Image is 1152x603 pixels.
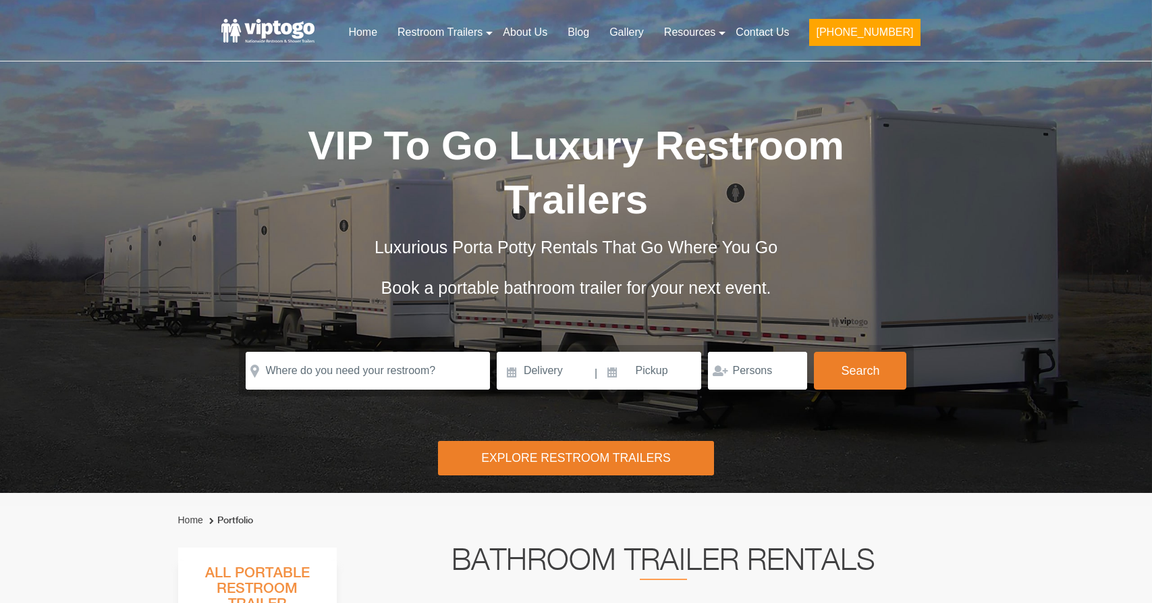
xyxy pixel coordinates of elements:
[725,18,799,47] a: Contact Us
[599,18,654,47] a: Gallery
[178,515,203,525] a: Home
[595,352,597,395] span: |
[654,18,725,47] a: Resources
[814,352,906,390] button: Search
[308,123,844,222] span: VIP To Go Luxury Restroom Trailers
[708,352,807,390] input: Persons
[381,278,771,297] span: Book a portable bathroom trailer for your next event.
[375,238,777,257] span: Luxurious Porta Potty Rentals That Go Where You Go
[387,18,493,47] a: Restroom Trailers
[557,18,599,47] a: Blog
[799,18,930,54] a: [PHONE_NUMBER]
[599,352,702,390] input: Pickup
[338,18,387,47] a: Home
[246,352,490,390] input: Where do you need your restroom?
[493,18,557,47] a: About Us
[438,441,715,475] div: Explore Restroom Trailers
[355,548,972,580] h2: Bathroom Trailer Rentals
[809,19,920,46] button: [PHONE_NUMBER]
[206,513,253,529] li: Portfolio
[497,352,593,390] input: Delivery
